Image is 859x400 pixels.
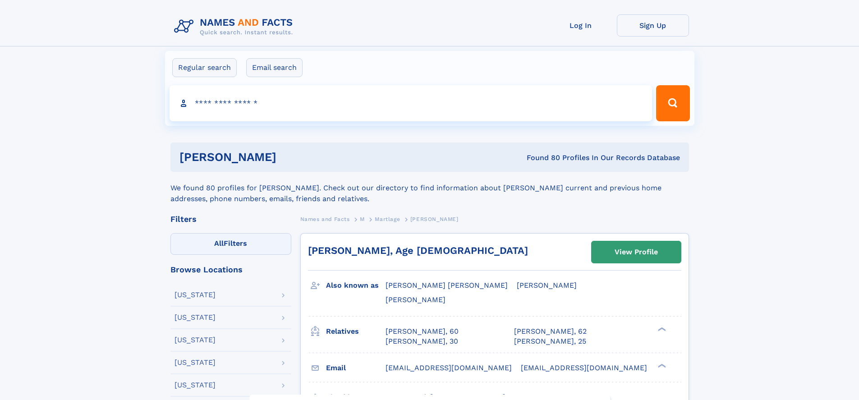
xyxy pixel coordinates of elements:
[656,85,689,121] button: Search Button
[300,213,350,225] a: Names and Facts
[517,281,577,290] span: [PERSON_NAME]
[170,14,300,39] img: Logo Names and Facts
[360,216,365,222] span: M
[386,336,458,346] a: [PERSON_NAME], 30
[170,215,291,223] div: Filters
[386,295,446,304] span: [PERSON_NAME]
[170,233,291,255] label: Filters
[386,281,508,290] span: [PERSON_NAME] [PERSON_NAME]
[175,382,216,389] div: [US_STATE]
[592,241,681,263] a: View Profile
[401,153,680,163] div: Found 80 Profiles In Our Records Database
[170,266,291,274] div: Browse Locations
[521,363,647,372] span: [EMAIL_ADDRESS][DOMAIN_NAME]
[360,213,365,225] a: M
[514,336,586,346] a: [PERSON_NAME], 25
[326,360,386,376] h3: Email
[308,245,528,256] a: [PERSON_NAME], Age [DEMOGRAPHIC_DATA]
[175,359,216,366] div: [US_STATE]
[175,291,216,299] div: [US_STATE]
[179,152,402,163] h1: [PERSON_NAME]
[326,324,386,339] h3: Relatives
[386,363,512,372] span: [EMAIL_ADDRESS][DOMAIN_NAME]
[656,326,666,332] div: ❯
[410,216,459,222] span: [PERSON_NAME]
[172,58,237,77] label: Regular search
[617,14,689,37] a: Sign Up
[170,172,689,204] div: We found 80 profiles for [PERSON_NAME]. Check out our directory to find information about [PERSON...
[375,213,400,225] a: Martlage
[175,336,216,344] div: [US_STATE]
[615,242,658,262] div: View Profile
[656,363,666,368] div: ❯
[386,326,459,336] a: [PERSON_NAME], 60
[175,314,216,321] div: [US_STATE]
[514,326,587,336] a: [PERSON_NAME], 62
[326,278,386,293] h3: Also known as
[545,14,617,37] a: Log In
[246,58,303,77] label: Email search
[375,216,400,222] span: Martlage
[214,239,224,248] span: All
[170,85,652,121] input: search input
